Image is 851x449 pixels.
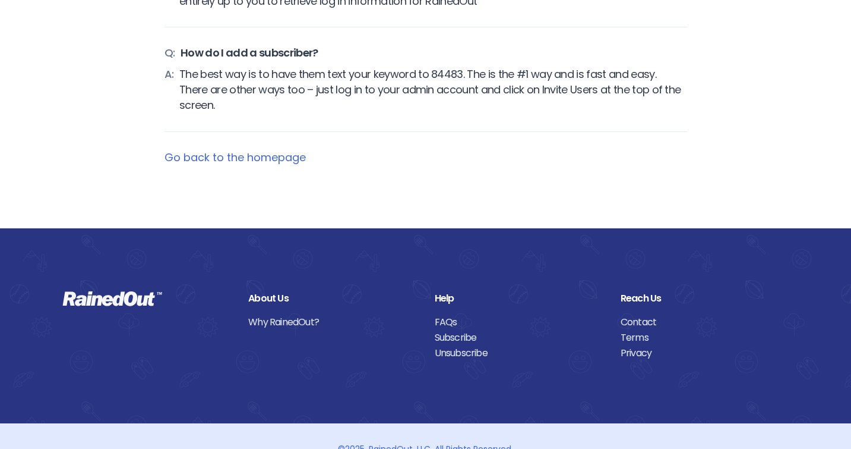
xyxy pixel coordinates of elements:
a: Contact [621,315,789,330]
span: How do I add a subscriber? [181,45,318,61]
a: Why RainedOut? [248,315,416,330]
span: The best way is to have them text your keyword to 84483. The is the #1 way and is fast and easy. ... [179,67,687,113]
div: Reach Us [621,291,789,306]
span: Q: [164,45,175,61]
a: Terms [621,330,789,346]
span: A: [164,67,174,113]
a: Unsubscribe [435,346,603,361]
a: Subscribe [435,330,603,346]
div: Help [435,291,603,306]
div: About Us [248,291,416,306]
a: FAQs [435,315,603,330]
a: Privacy [621,346,789,361]
a: Go back to the homepage [164,150,306,165]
